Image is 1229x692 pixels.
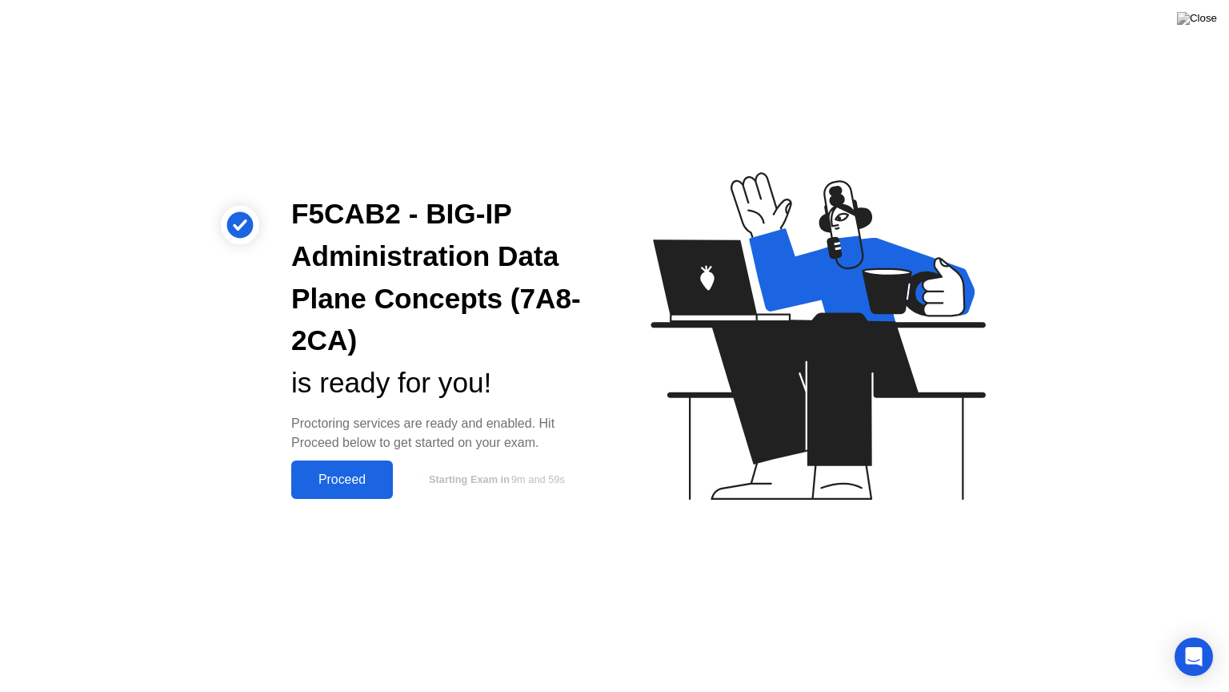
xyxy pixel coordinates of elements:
[291,362,589,404] div: is ready for you!
[511,473,565,485] span: 9m and 59s
[291,193,589,362] div: F5CAB2 - BIG-IP Administration Data Plane Concepts (7A8-2CA)
[291,414,589,453] div: Proctoring services are ready and enabled. Hit Proceed below to get started on your exam.
[1177,12,1217,25] img: Close
[401,465,589,495] button: Starting Exam in9m and 59s
[296,473,388,487] div: Proceed
[291,461,393,499] button: Proceed
[1175,638,1213,676] div: Open Intercom Messenger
